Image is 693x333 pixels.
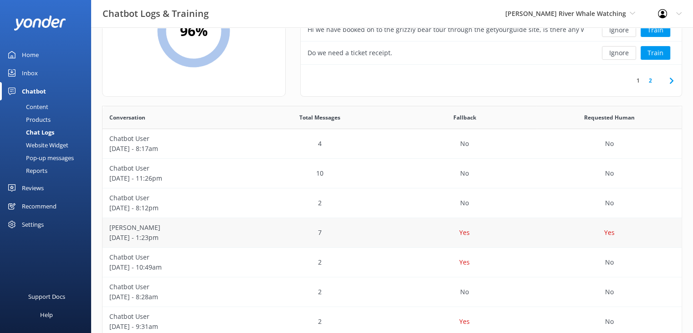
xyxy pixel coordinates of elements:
[103,218,682,248] div: row
[605,168,614,178] p: No
[605,139,614,149] p: No
[22,46,39,64] div: Home
[5,151,91,164] a: Pop-up messages
[109,203,241,213] p: [DATE] - 8:12pm
[109,163,241,173] p: Chatbot User
[109,223,241,233] p: [PERSON_NAME]
[459,228,470,238] p: Yes
[299,113,340,122] span: Total Messages
[308,48,392,58] div: Do we need a ticket receipt.
[22,197,56,215] div: Recommend
[5,113,51,126] div: Products
[180,20,208,42] h2: 96 %
[103,248,682,277] div: row
[28,287,65,306] div: Support Docs
[5,139,91,151] a: Website Widget
[5,113,91,126] a: Products
[5,126,91,139] a: Chat Logs
[318,228,322,238] p: 7
[318,257,322,267] p: 2
[5,100,48,113] div: Content
[604,228,615,238] p: Yes
[318,317,322,327] p: 2
[109,134,241,144] p: Chatbot User
[5,164,47,177] div: Reports
[109,262,241,272] p: [DATE] - 10:49am
[460,139,469,149] p: No
[109,173,241,183] p: [DATE] - 11:26pm
[103,277,682,307] div: row
[301,19,682,42] div: row
[103,129,682,159] div: row
[109,282,241,292] p: Chatbot User
[5,151,74,164] div: Pop-up messages
[641,23,670,37] button: Train
[605,198,614,208] p: No
[22,179,44,197] div: Reviews
[460,198,469,208] p: No
[103,159,682,188] div: row
[109,144,241,154] p: [DATE] - 8:17am
[605,317,614,327] p: No
[459,317,470,327] p: Yes
[318,198,322,208] p: 2
[301,42,682,64] div: row
[316,168,323,178] p: 10
[318,287,322,297] p: 2
[109,233,241,243] p: [DATE] - 1:23pm
[308,25,584,35] div: Hi we have booked on to the grizzly bear tour through the getyourguide site, is there any way we ...
[22,82,46,100] div: Chatbot
[5,139,68,151] div: Website Widget
[644,76,657,85] a: 2
[14,16,66,31] img: yonder-white-logo.png
[318,139,322,149] p: 4
[109,193,241,203] p: Chatbot User
[459,257,470,267] p: Yes
[22,215,44,234] div: Settings
[5,126,54,139] div: Chat Logs
[605,257,614,267] p: No
[605,287,614,297] p: No
[632,76,644,85] a: 1
[22,64,38,82] div: Inbox
[505,9,626,18] span: [PERSON_NAME] River Whale Watching
[109,292,241,302] p: [DATE] - 8:28am
[109,113,145,122] span: Conversation
[103,188,682,218] div: row
[641,46,670,60] button: Train
[453,113,476,122] span: Fallback
[103,6,209,21] h3: Chatbot Logs & Training
[460,168,469,178] p: No
[584,113,635,122] span: Requested Human
[5,164,91,177] a: Reports
[109,312,241,322] p: Chatbot User
[109,322,241,332] p: [DATE] - 9:31am
[40,306,53,324] div: Help
[602,23,636,37] button: Ignore
[5,100,91,113] a: Content
[460,287,469,297] p: No
[602,46,636,60] button: Ignore
[109,252,241,262] p: Chatbot User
